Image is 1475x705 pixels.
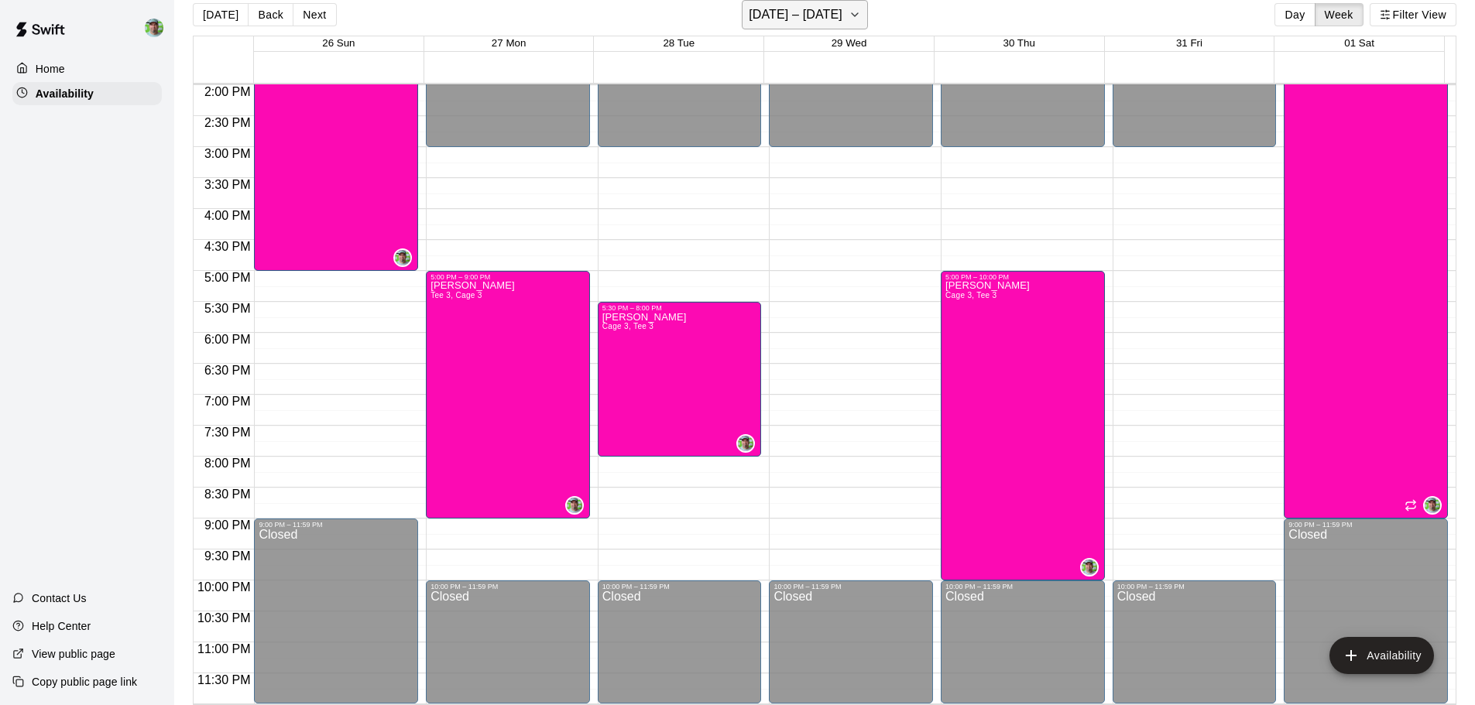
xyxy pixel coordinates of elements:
[1344,37,1374,49] button: 01 Sat
[254,518,418,703] div: 9:00 PM – 11:59 PM: Closed
[663,37,695,49] button: 28 Tue
[430,273,585,281] div: 5:00 PM – 9:00 PM
[36,61,65,77] p: Home
[1329,637,1434,674] button: add
[201,488,255,501] span: 8:30 PM
[201,85,255,98] span: 2:00 PM
[201,147,255,160] span: 3:00 PM
[1423,496,1442,515] div: Jeff Pettke
[32,618,91,634] p: Help Center
[426,580,590,703] div: 10:00 PM – 11:59 PM: Closed
[736,434,755,453] div: Jeff Pettke
[201,302,255,315] span: 5:30 PM
[945,583,1100,590] div: 10:00 PM – 11:59 PM
[322,37,355,49] button: 26 Sun
[1370,3,1456,26] button: Filter View
[194,673,254,686] span: 11:30 PM
[1113,580,1277,703] div: 10:00 PM – 11:59 PM: Closed
[1425,498,1440,513] img: Jeff Pettke
[941,271,1105,580] div: 5:00 PM – 10:00 PM: Available
[1003,37,1035,49] button: 30 Thu
[12,82,162,105] a: Availability
[1176,37,1202,49] button: 31 Fri
[567,498,582,513] img: Jeff Pettke
[201,395,255,408] span: 7:00 PM
[602,322,653,330] span: Cage 3, Tee 3
[430,583,585,590] div: 10:00 PM – 11:59 PM
[201,364,255,377] span: 6:30 PM
[201,209,255,222] span: 4:00 PM
[32,646,115,662] p: View public page
[1080,558,1099,577] div: Jeff Pettke
[774,583,928,590] div: 10:00 PM – 11:59 PM
[36,86,94,101] p: Availability
[201,549,255,563] span: 9:30 PM
[145,19,163,37] img: Jeff Pettke
[1274,3,1315,26] button: Day
[1315,3,1364,26] button: Week
[12,57,162,80] a: Home
[598,580,762,703] div: 10:00 PM – 11:59 PM: Closed
[945,273,1100,281] div: 5:00 PM – 10:00 PM
[201,518,255,532] span: 9:00 PM
[492,37,526,49] button: 27 Mon
[602,583,757,590] div: 10:00 PM – 11:59 PM
[1288,521,1443,529] div: 9:00 PM – 11:59 PM
[1117,583,1272,590] div: 10:00 PM – 11:59 PM
[1284,518,1448,703] div: 9:00 PM – 11:59 PM: Closed
[201,333,255,346] span: 6:00 PM
[1405,499,1417,512] span: Recurring availability
[248,3,293,26] button: Back
[201,178,255,191] span: 3:30 PM
[395,250,410,265] img: Jeff Pettke
[598,302,762,457] div: 5:30 PM – 8:00 PM: Available
[201,240,255,253] span: 4:30 PM
[194,642,254,655] span: 11:00 PM
[193,3,249,26] button: [DATE]
[945,291,996,299] span: Cage 3, Tee 3
[142,12,174,43] div: Jeff Pettke
[293,3,336,26] button: Next
[259,521,413,529] div: 9:00 PM – 11:59 PM
[201,457,255,470] span: 8:00 PM
[32,590,87,606] p: Contact Us
[32,674,137,690] p: Copy public page link
[749,4,842,26] h6: [DATE] – [DATE]
[941,580,1105,703] div: 10:00 PM – 11:59 PM: Closed
[1082,560,1097,575] img: Jeff Pettke
[769,580,933,703] div: 10:00 PM – 11:59 PM: Closed
[832,37,867,49] button: 29 Wed
[430,291,482,299] span: Tee 3, Cage 3
[194,580,254,594] span: 10:00 PM
[738,436,753,451] img: Jeff Pettke
[201,271,255,284] span: 5:00 PM
[602,304,757,312] div: 5:30 PM – 8:00 PM
[426,271,590,518] div: 5:00 PM – 9:00 PM: Available
[393,248,412,267] div: Jeff Pettke
[565,496,584,515] div: Jeff Pettke
[201,116,255,129] span: 2:30 PM
[194,611,254,625] span: 10:30 PM
[201,426,255,439] span: 7:30 PM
